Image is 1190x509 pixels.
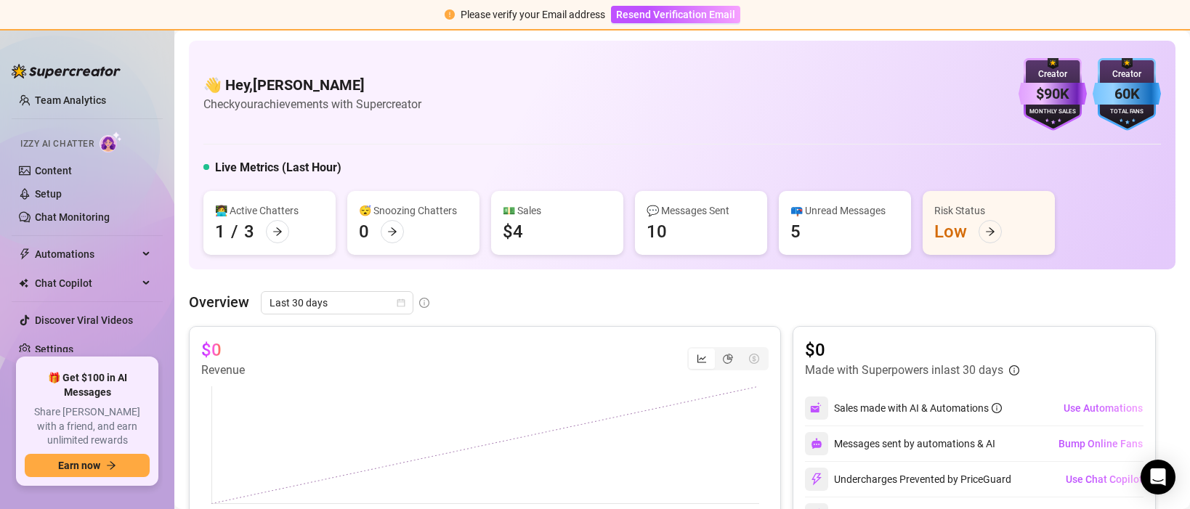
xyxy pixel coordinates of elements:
span: Use Chat Copilot [1066,473,1143,485]
img: svg%3e [810,402,823,415]
button: Earn nowarrow-right [25,454,150,477]
span: Earn now [58,460,100,471]
div: Total Fans [1093,107,1161,117]
a: Team Analytics [35,94,106,106]
div: Messages sent by automations & AI [805,432,995,455]
img: logo-BBDzfeDw.svg [12,64,121,78]
span: line-chart [697,354,707,364]
a: Discover Viral Videos [35,314,133,326]
span: info-circle [992,403,1002,413]
span: info-circle [419,298,429,308]
a: Settings [35,343,73,355]
span: arrow-right [272,227,283,237]
span: arrow-right [106,460,116,471]
span: pie-chart [723,354,733,364]
div: Risk Status [934,203,1043,219]
span: Bump Online Fans [1059,438,1143,449]
div: 📪 Unread Messages [790,203,899,219]
span: arrow-right [985,227,995,237]
div: 3 [244,220,254,243]
button: Resend Verification Email [611,6,740,23]
div: 😴 Snoozing Chatters [359,203,468,219]
a: Content [35,165,72,176]
span: Last 30 days [270,292,405,314]
span: info-circle [1009,365,1019,375]
img: AI Chatter [100,131,122,152]
div: 👩‍💻 Active Chatters [215,203,324,219]
img: Chat Copilot [19,278,28,288]
div: segmented control [687,347,769,370]
div: Creator [1019,68,1087,81]
button: Use Automations [1063,396,1144,420]
div: Open Intercom Messenger [1141,460,1175,494]
span: dollar-circle [749,354,759,364]
button: Use Chat Copilot [1065,468,1144,491]
article: Revenue [201,362,245,379]
div: $90K [1019,83,1087,105]
div: 60K [1093,83,1161,105]
div: Monthly Sales [1019,107,1087,117]
img: svg%3e [810,473,823,486]
span: arrow-right [387,227,397,237]
span: Share [PERSON_NAME] with a friend, and earn unlimited rewards [25,405,150,448]
span: exclamation-circle [445,9,455,20]
div: 💵 Sales [503,203,612,219]
span: thunderbolt [19,248,31,260]
span: Use Automations [1064,402,1143,414]
button: Bump Online Fans [1058,432,1144,455]
article: $0 [201,338,222,362]
div: Please verify your Email address [461,7,605,23]
article: $0 [805,338,1019,362]
span: Automations [35,243,138,266]
div: Creator [1093,68,1161,81]
div: $4 [503,220,523,243]
h5: Live Metrics (Last Hour) [215,159,341,176]
span: 🎁 Get $100 in AI Messages [25,371,150,399]
div: 10 [647,220,667,243]
article: Overview [189,291,249,313]
div: Sales made with AI & Automations [834,400,1002,416]
img: purple-badge-B9DA21FR.svg [1019,58,1087,131]
div: 1 [215,220,225,243]
span: Chat Copilot [35,272,138,295]
div: Undercharges Prevented by PriceGuard [805,468,1011,491]
article: Check your achievements with Supercreator [203,95,421,113]
a: Chat Monitoring [35,211,110,223]
article: Made with Superpowers in last 30 days [805,362,1003,379]
h4: 👋 Hey, [PERSON_NAME] [203,75,421,95]
div: 💬 Messages Sent [647,203,756,219]
a: Setup [35,188,62,200]
img: blue-badge-DgoSNQY1.svg [1093,58,1161,131]
img: svg%3e [811,438,822,449]
div: 0 [359,220,369,243]
span: Izzy AI Chatter [20,137,94,151]
div: 5 [790,220,801,243]
span: Resend Verification Email [616,9,735,20]
span: calendar [397,298,405,307]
